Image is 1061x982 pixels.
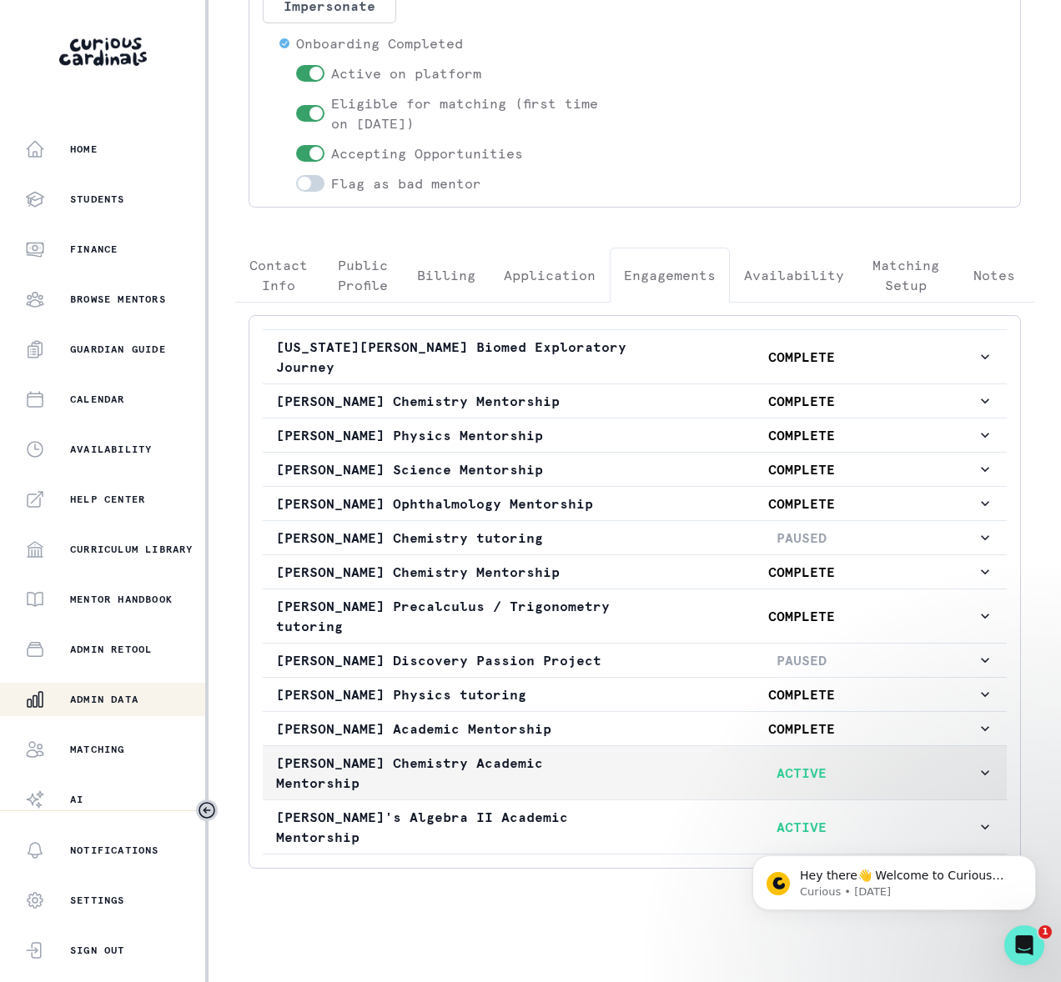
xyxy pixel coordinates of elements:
[276,459,626,479] p: [PERSON_NAME] Science Mentorship
[727,820,1061,937] iframe: Intercom notifications message
[70,543,194,556] p: Curriculum Library
[276,562,626,582] p: [PERSON_NAME] Chemistry Mentorship
[249,255,308,295] p: Contact Info
[331,173,481,193] p: Flag as bad mentor
[626,494,977,514] p: COMPLETE
[626,606,977,626] p: COMPLETE
[626,425,977,445] p: COMPLETE
[263,330,1007,383] button: [US_STATE][PERSON_NAME] Biomed Exploratory JourneyCOMPLETE
[744,265,844,285] p: Availability
[331,93,618,133] p: Eligible for matching (first time on [DATE])
[331,143,523,163] p: Accepting Opportunities
[626,528,977,548] p: PAUSED
[70,493,145,506] p: Help Center
[626,562,977,582] p: COMPLETE
[263,384,1007,418] button: [PERSON_NAME] Chemistry MentorshipCOMPLETE
[504,265,596,285] p: Application
[70,643,152,656] p: Admin Retool
[872,255,939,295] p: Matching Setup
[276,494,626,514] p: [PERSON_NAME] Ophthalmology Mentorship
[70,793,83,806] p: AI
[70,743,125,756] p: Matching
[70,343,166,356] p: Guardian Guide
[276,337,626,377] p: [US_STATE][PERSON_NAME] Biomed Exploratory Journey
[276,528,626,548] p: [PERSON_NAME] Chemistry tutoring
[276,719,626,739] p: [PERSON_NAME] Academic Mentorship
[196,799,218,821] button: Toggle sidebar
[70,293,166,306] p: Browse Mentors
[626,391,977,411] p: COMPLETE
[263,644,1007,677] button: [PERSON_NAME] Discovery Passion ProjectPAUSED
[276,807,626,847] p: [PERSON_NAME]'s Algebra II Academic Mentorship
[70,193,125,206] p: Students
[276,684,626,704] p: [PERSON_NAME] Physics tutoring
[626,817,977,837] p: ACTIVE
[263,746,1007,799] button: [PERSON_NAME] Chemistry Academic MentorshipACTIVE
[70,894,125,907] p: Settings
[70,243,118,256] p: Finance
[276,425,626,445] p: [PERSON_NAME] Physics Mentorship
[973,265,1015,285] p: Notes
[70,693,138,706] p: Admin Data
[626,650,977,670] p: PAUSED
[263,712,1007,745] button: [PERSON_NAME] Academic MentorshipCOMPLETE
[263,589,1007,643] button: [PERSON_NAME] Precalculus / Trigonometry tutoringCOMPLETE
[263,555,1007,589] button: [PERSON_NAME] Chemistry MentorshipCOMPLETE
[1038,925,1052,939] span: 1
[263,800,1007,854] button: [PERSON_NAME]'s Algebra II Academic MentorshipACTIVE
[70,844,159,857] p: Notifications
[626,347,977,367] p: COMPLETE
[624,265,716,285] p: Engagements
[263,418,1007,452] button: [PERSON_NAME] Physics MentorshipCOMPLETE
[70,593,173,606] p: Mentor Handbook
[276,753,626,793] p: [PERSON_NAME] Chemistry Academic Mentorship
[59,38,147,66] img: Curious Cardinals Logo
[417,265,475,285] p: Billing
[263,678,1007,711] button: [PERSON_NAME] Physics tutoringCOMPLETE
[263,487,1007,520] button: [PERSON_NAME] Ophthalmology MentorshipCOMPLETE
[276,391,626,411] p: [PERSON_NAME] Chemistry Mentorship
[626,459,977,479] p: COMPLETE
[276,596,626,636] p: [PERSON_NAME] Precalculus / Trigonometry tutoring
[70,944,125,957] p: Sign Out
[626,763,977,783] p: ACTIVE
[263,521,1007,554] button: [PERSON_NAME] Chemistry tutoringPAUSED
[336,255,389,295] p: Public Profile
[70,143,98,156] p: Home
[331,63,481,83] p: Active on platform
[276,650,626,670] p: [PERSON_NAME] Discovery Passion Project
[70,393,125,406] p: Calendar
[296,33,463,53] p: Onboarding Completed
[626,684,977,704] p: COMPLETE
[1004,925,1044,965] iframe: Intercom live chat
[263,453,1007,486] button: [PERSON_NAME] Science MentorshipCOMPLETE
[70,443,152,456] p: Availability
[626,719,977,739] p: COMPLETE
